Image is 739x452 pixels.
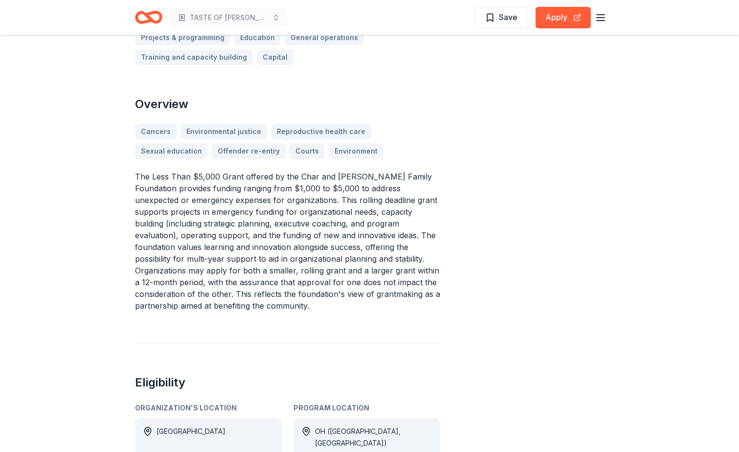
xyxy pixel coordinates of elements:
[190,12,268,23] span: TASTE OF [PERSON_NAME]
[135,375,440,390] h2: Eligibility
[135,30,230,45] a: Projects & programming
[135,49,253,65] a: Training and capacity building
[536,7,591,28] button: Apply
[293,402,440,414] div: Program Location
[315,426,432,449] div: OH ([GEOGRAPHIC_DATA], [GEOGRAPHIC_DATA])
[475,7,528,28] button: Save
[157,426,225,449] div: [GEOGRAPHIC_DATA]
[499,11,517,23] span: Save
[135,171,440,312] p: The Less Than $5,000 Grant offered by the Char and [PERSON_NAME] Family Foundation provides fundi...
[135,6,162,29] a: Home
[170,8,288,27] button: TASTE OF [PERSON_NAME]
[135,402,282,414] div: Organization's Location
[257,49,293,65] a: Capital
[234,30,281,45] a: Education
[135,96,440,112] h2: Overview
[285,30,364,45] a: General operations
